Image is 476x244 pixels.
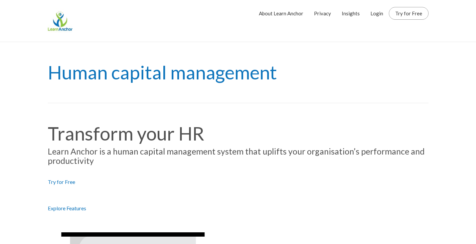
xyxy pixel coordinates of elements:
a: Try for Free [395,10,422,17]
a: Insights [342,5,360,22]
a: Login [370,5,383,22]
h4: Learn Anchor is a human capital management system that uplifts your organisation’s performance an... [48,147,429,165]
a: About Learn Anchor [259,5,303,22]
h1: Human capital management [48,42,429,103]
img: Learn Anchor [48,8,72,33]
a: Try for Free [48,179,75,185]
h1: Transform your HR [48,123,429,144]
a: Explore Features [48,205,86,211]
a: Privacy [314,5,331,22]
